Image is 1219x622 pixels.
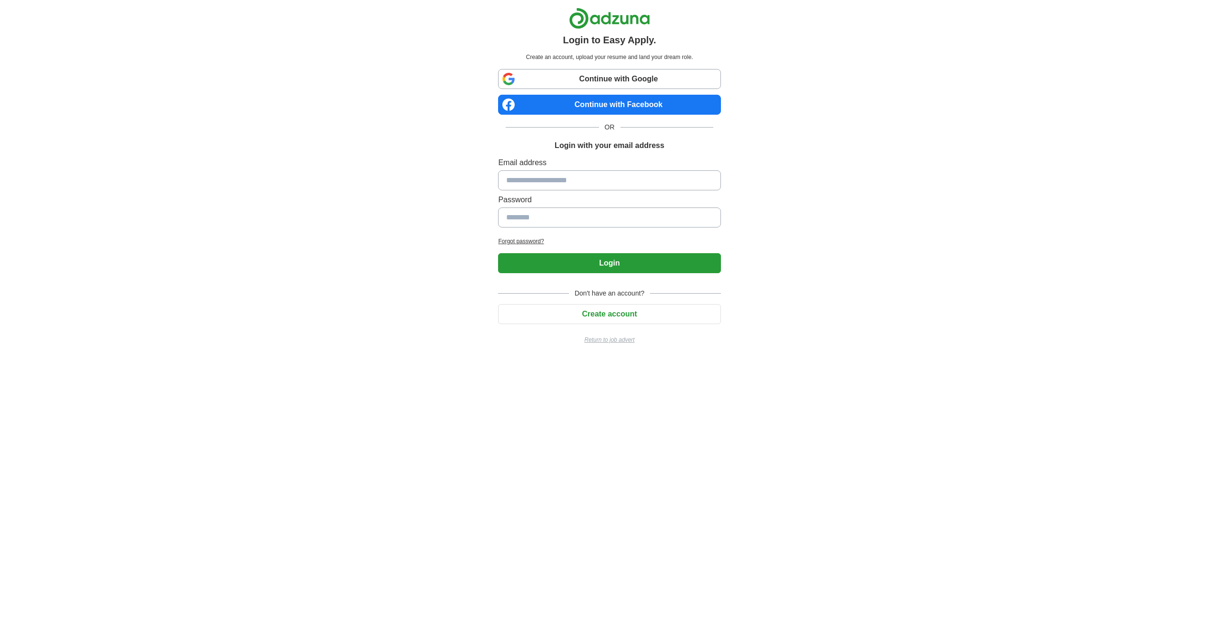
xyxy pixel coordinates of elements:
[498,194,720,206] label: Password
[555,140,664,151] h1: Login with your email address
[498,95,720,115] a: Continue with Facebook
[569,8,650,29] img: Adzuna logo
[500,53,719,61] p: Create an account, upload your resume and land your dream role.
[498,304,720,324] button: Create account
[569,288,650,298] span: Don't have an account?
[563,33,656,47] h1: Login to Easy Apply.
[498,310,720,318] a: Create account
[599,122,620,132] span: OR
[498,253,720,273] button: Login
[498,69,720,89] a: Continue with Google
[498,336,720,344] a: Return to job advert
[498,157,720,168] label: Email address
[498,237,720,246] a: Forgot password?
